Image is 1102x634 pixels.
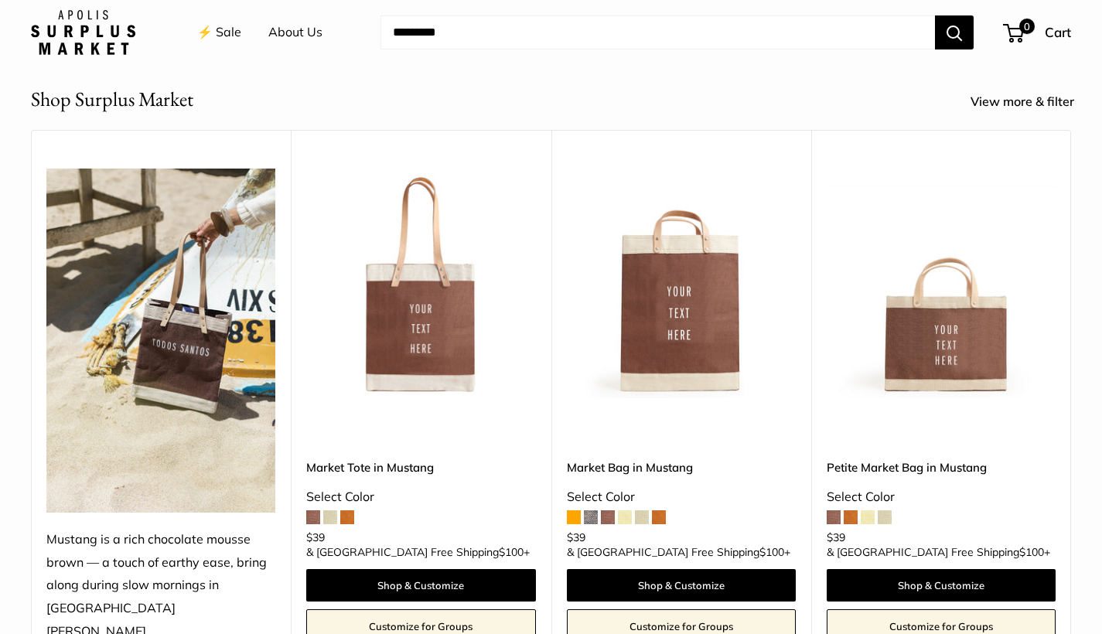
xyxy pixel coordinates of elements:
[827,486,1056,509] div: Select Color
[380,15,935,49] input: Search...
[306,569,535,602] a: Shop & Customize
[306,547,530,557] span: & [GEOGRAPHIC_DATA] Free Shipping +
[827,169,1056,397] img: Petite Market Bag in Mustang
[1005,20,1071,45] a: 0 Cart
[567,486,796,509] div: Select Color
[827,169,1056,397] a: Petite Market Bag in MustangPetite Market Bag in Mustang
[827,547,1050,557] span: & [GEOGRAPHIC_DATA] Free Shipping +
[306,169,535,397] img: Market Tote in Mustang
[1019,545,1044,559] span: $100
[935,15,974,49] button: Search
[46,169,275,512] img: Mustang is a rich chocolate mousse brown — a touch of earthy ease, bring along during slow mornin...
[1045,24,1071,40] span: Cart
[567,530,585,544] span: $39
[827,569,1056,602] a: Shop & Customize
[499,545,524,559] span: $100
[31,10,135,55] img: Apolis: Surplus Market
[567,569,796,602] a: Shop & Customize
[306,530,325,544] span: $39
[567,169,796,397] a: Market Bag in MustangMarket Bag in Mustang
[971,90,1091,114] a: View more & filter
[567,169,796,397] img: Market Bag in Mustang
[1019,19,1035,34] span: 0
[567,458,796,476] a: Market Bag in Mustang
[827,530,845,544] span: $39
[268,21,322,44] a: About Us
[306,458,535,476] a: Market Tote in Mustang
[197,21,241,44] a: ⚡️ Sale
[759,545,784,559] span: $100
[31,84,193,114] h2: Shop Surplus Market
[306,486,535,509] div: Select Color
[306,169,535,397] a: Market Tote in MustangMarket Tote in Mustang
[827,458,1056,476] a: Petite Market Bag in Mustang
[567,547,790,557] span: & [GEOGRAPHIC_DATA] Free Shipping +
